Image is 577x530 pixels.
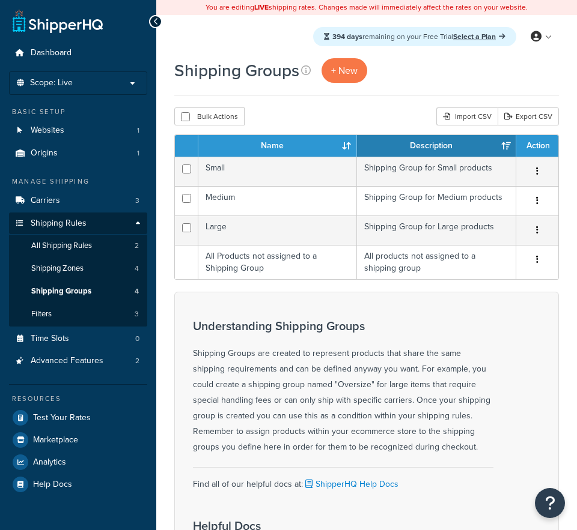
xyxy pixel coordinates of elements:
[31,263,84,274] span: Shipping Zones
[9,142,147,164] a: Origins 1
[9,212,147,327] li: Shipping Rules
[31,241,92,251] span: All Shipping Rules
[322,58,367,83] a: + New
[9,176,147,187] div: Manage Shipping
[9,235,147,257] li: All Shipping Rules
[357,186,516,215] td: Shipping Group for Medium products
[135,334,139,344] span: 0
[31,48,72,58] span: Dashboard
[31,309,52,319] span: Filters
[332,31,362,42] strong: 394 days
[9,328,147,350] li: Time Slots
[135,241,139,251] span: 2
[135,309,139,319] span: 3
[9,119,147,142] a: Websites 1
[357,215,516,245] td: Shipping Group for Large products
[31,356,103,366] span: Advanced Features
[9,350,147,372] a: Advanced Features 2
[9,190,147,212] li: Carriers
[9,394,147,404] div: Resources
[9,303,147,325] li: Filters
[137,125,139,136] span: 1
[9,119,147,142] li: Websites
[9,257,147,280] a: Shipping Zones 4
[33,413,91,423] span: Test Your Rates
[9,407,147,429] a: Test Your Rates
[9,451,147,473] a: Analytics
[9,42,147,64] a: Dashboard
[331,64,358,77] span: + New
[198,157,357,186] td: Small
[357,135,516,157] th: Description: activate to sort column ascending
[193,319,493,455] div: Shipping Groups are created to represent products that share the same shipping requirements and c...
[9,429,147,451] a: Marketplace
[357,157,516,186] td: Shipping Group for Small products
[31,286,91,297] span: Shipping Groups
[135,196,139,206] span: 3
[9,280,147,303] a: Shipping Groups 4
[174,59,299,82] h1: Shipping Groups
[9,350,147,372] li: Advanced Features
[31,334,69,344] span: Time Slots
[9,212,147,235] a: Shipping Rules
[137,148,139,158] span: 1
[453,31,505,42] a: Select a Plan
[31,125,64,136] span: Websites
[357,245,516,279] td: All products not assigned to a shipping group
[30,78,73,88] span: Scope: Live
[9,280,147,303] li: Shipping Groups
[498,107,559,125] a: Export CSV
[9,107,147,117] div: Basic Setup
[198,135,357,157] th: Name: activate to sort column ascending
[9,474,147,495] a: Help Docs
[9,328,147,350] a: Time Slots 0
[198,245,357,279] td: All Products not assigned to a Shipping Group
[9,235,147,257] a: All Shipping Rules 2
[516,135,558,157] th: Action
[135,286,139,297] span: 4
[33,480,72,490] span: Help Docs
[174,107,245,125] button: Bulk Actions
[436,107,498,125] div: Import CSV
[13,9,103,33] a: ShipperHQ Home
[193,467,493,492] div: Find all of our helpful docs at:
[254,2,269,13] b: LIVE
[33,457,66,468] span: Analytics
[9,303,147,325] a: Filters 3
[135,263,139,274] span: 4
[33,435,78,445] span: Marketplace
[535,488,565,518] button: Open Resource Center
[31,148,58,158] span: Origins
[198,186,357,215] td: Medium
[9,257,147,280] li: Shipping Zones
[135,356,139,366] span: 2
[9,142,147,164] li: Origins
[198,215,357,245] td: Large
[9,190,147,212] a: Carriers 3
[303,478,398,490] a: ShipperHQ Help Docs
[31,196,60,206] span: Carriers
[313,27,516,46] div: remaining on your Free Trial
[193,319,493,333] h3: Understanding Shipping Groups
[31,218,87,229] span: Shipping Rules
